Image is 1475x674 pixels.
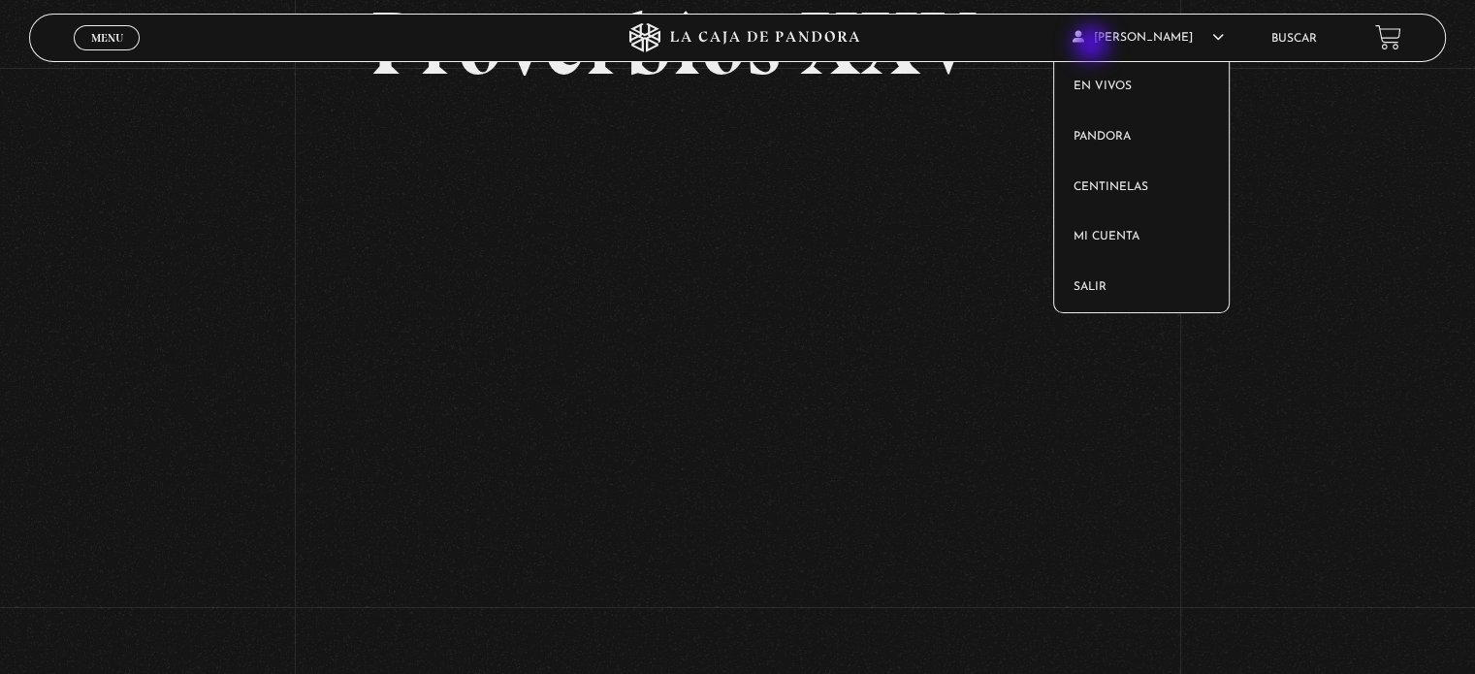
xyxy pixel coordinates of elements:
[1073,32,1224,44] span: [PERSON_NAME]
[1054,62,1230,112] a: En vivos
[1054,163,1230,213] a: Centinelas
[84,48,130,62] span: Cerrar
[1054,263,1230,313] a: Salir
[1375,24,1401,50] a: View your shopping cart
[1271,33,1317,45] a: Buscar
[1054,112,1230,163] a: Pandora
[369,117,1106,608] iframe: Dailymotion video player – Proverbio XXV
[91,32,123,44] span: Menu
[1054,212,1230,263] a: Mi cuenta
